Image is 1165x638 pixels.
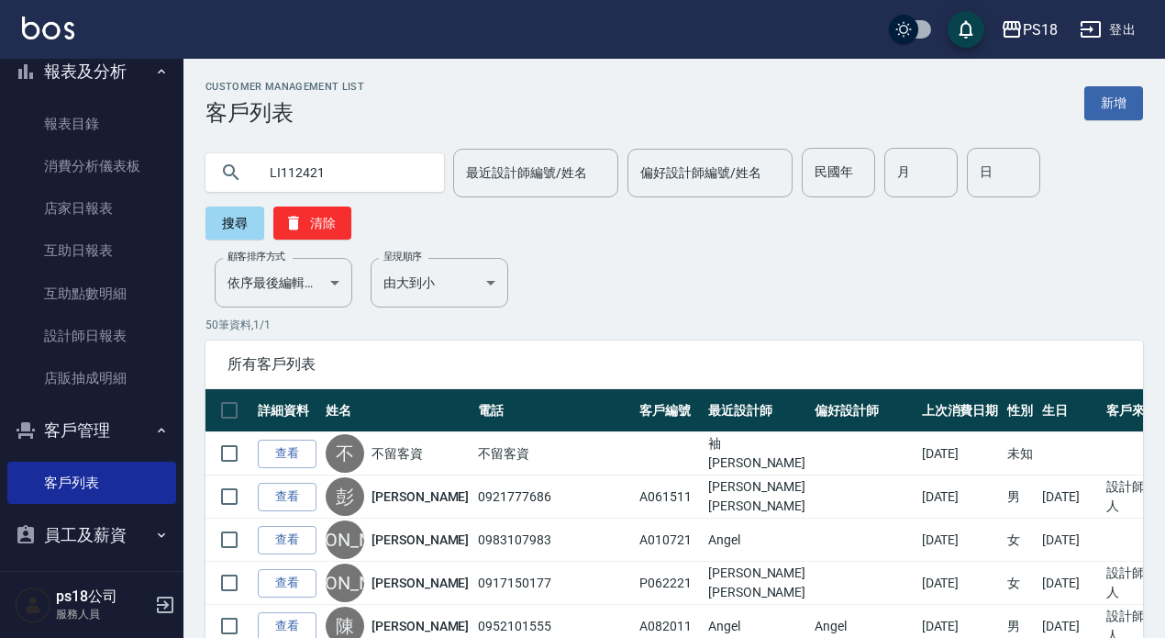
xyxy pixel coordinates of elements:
a: [PERSON_NAME] [372,531,469,549]
td: P062221 [635,562,704,605]
h2: Customer Management List [205,81,364,93]
div: 由大到小 [371,258,508,308]
th: 最近設計師 [704,389,810,432]
a: 互助點數明細 [7,273,176,315]
td: 0983107983 [473,519,635,562]
td: A061511 [635,476,704,519]
th: 客戶編號 [635,389,704,432]
a: [PERSON_NAME] [372,617,469,635]
span: 所有客戶列表 [227,355,1121,374]
td: 袖[PERSON_NAME] [704,432,810,476]
button: 搜尋 [205,207,264,240]
button: PS18 [993,11,1065,49]
div: [PERSON_NAME] [326,520,364,559]
th: 上次消費日期 [917,389,1004,432]
td: [PERSON_NAME][PERSON_NAME] [704,476,810,519]
td: [DATE] [917,519,1004,562]
td: A010721 [635,519,704,562]
td: 不留客資 [473,432,635,476]
td: 男 [1003,476,1037,519]
label: 呈現順序 [383,250,422,263]
th: 偏好設計師 [810,389,916,432]
td: [DATE] [917,476,1004,519]
td: [DATE] [1037,562,1102,605]
button: 登出 [1072,13,1143,47]
th: 性別 [1003,389,1037,432]
a: 查看 [258,569,316,598]
div: 依序最後編輯時間 [215,258,352,308]
th: 電話 [473,389,635,432]
td: 女 [1003,562,1037,605]
input: 搜尋關鍵字 [257,148,429,197]
a: 客戶列表 [7,462,176,504]
td: 女 [1003,519,1037,562]
td: [DATE] [1037,476,1102,519]
a: 互助日報表 [7,229,176,272]
a: 新增 [1084,86,1143,120]
th: 詳細資料 [253,389,321,432]
td: Angel [704,519,810,562]
td: 0917150177 [473,562,635,605]
td: 0921777686 [473,476,635,519]
h5: ps18公司 [56,588,150,606]
img: Person [15,587,51,623]
div: PS18 [1023,18,1058,41]
img: Logo [22,17,74,39]
p: 50 筆資料, 1 / 1 [205,317,1143,333]
td: [DATE] [917,562,1004,605]
button: 員工及薪資 [7,511,176,559]
a: 店家日報表 [7,187,176,229]
div: 彭 [326,477,364,516]
a: 不留客資 [372,444,423,463]
a: 查看 [258,483,316,511]
a: 設計師日報表 [7,315,176,357]
a: 店販抽成明細 [7,357,176,399]
label: 顧客排序方式 [227,250,285,263]
a: 消費分析儀表板 [7,145,176,187]
td: 未知 [1003,432,1037,476]
button: save [948,11,984,48]
a: 查看 [258,440,316,468]
button: 客戶管理 [7,407,176,454]
div: [PERSON_NAME] [326,564,364,602]
th: 姓名 [321,389,473,432]
a: 報表目錄 [7,103,176,145]
button: 商品管理 [7,559,176,607]
a: [PERSON_NAME] [372,487,469,506]
h3: 客戶列表 [205,100,364,126]
p: 服務人員 [56,606,150,622]
button: 報表及分析 [7,48,176,95]
div: 不 [326,434,364,473]
a: 查看 [258,526,316,554]
a: [PERSON_NAME] [372,574,469,592]
td: [DATE] [917,432,1004,476]
th: 生日 [1037,389,1102,432]
td: [DATE] [1037,519,1102,562]
td: [PERSON_NAME][PERSON_NAME] [704,562,810,605]
button: 清除 [273,207,351,240]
